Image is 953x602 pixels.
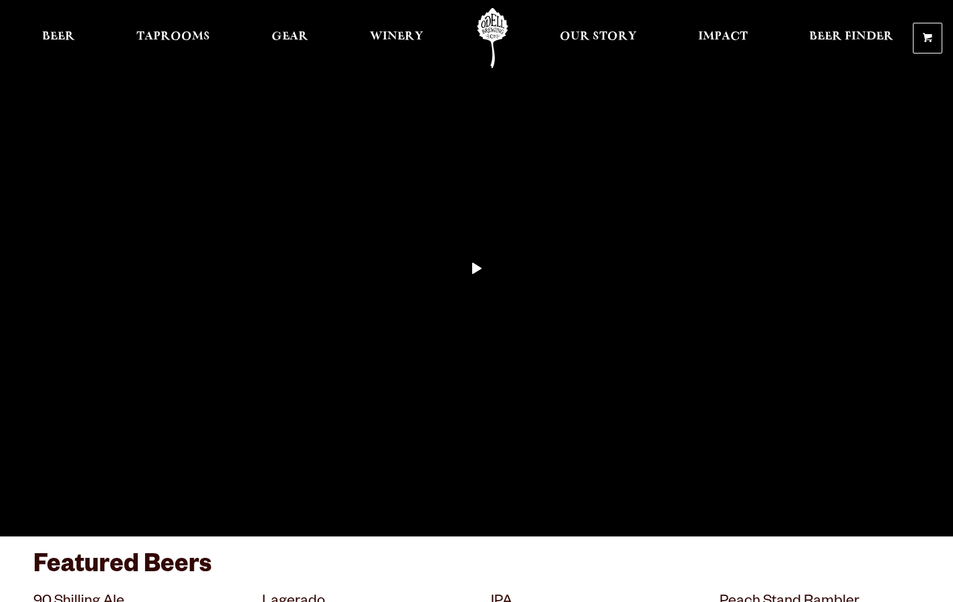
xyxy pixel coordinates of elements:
[42,31,75,42] span: Beer
[33,550,920,591] h3: Featured Beers
[698,31,748,42] span: Impact
[467,8,518,68] a: Odell Home
[801,8,902,68] a: Beer Finder
[560,31,637,42] span: Our Story
[551,8,645,68] a: Our Story
[128,8,219,68] a: Taprooms
[33,8,84,68] a: Beer
[272,31,308,42] span: Gear
[809,31,893,42] span: Beer Finder
[263,8,317,68] a: Gear
[370,31,423,42] span: Winery
[690,8,756,68] a: Impact
[136,31,210,42] span: Taprooms
[361,8,432,68] a: Winery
